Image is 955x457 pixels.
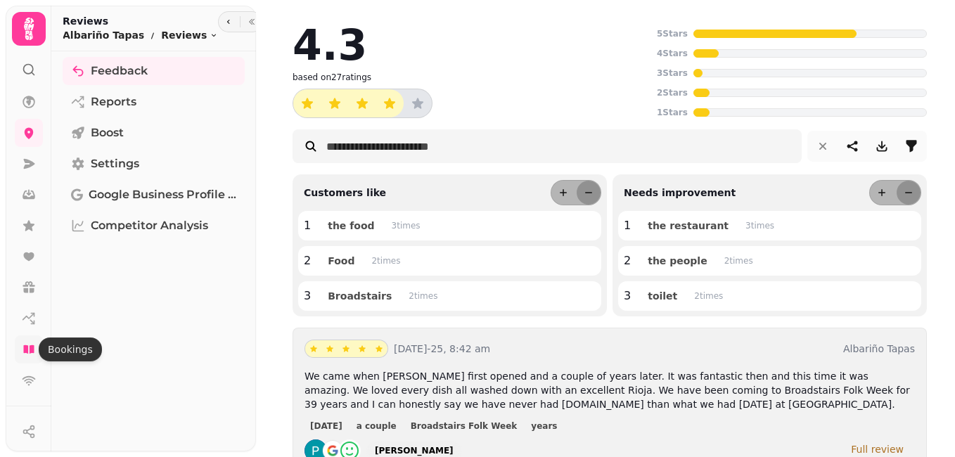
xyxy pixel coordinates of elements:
[897,132,925,160] button: filter
[316,287,403,305] button: Broadstairs
[161,28,218,42] button: Reviews
[91,94,136,110] span: Reports
[851,442,904,456] div: Full review
[316,217,385,235] button: the food
[328,291,392,301] span: Broadstairs
[657,48,688,59] p: 4 Stars
[63,212,245,240] a: Competitor Analysis
[304,252,311,269] p: 2
[411,422,518,430] span: Broadstairs Folk Week
[376,89,404,117] button: star
[657,107,688,118] p: 1 Stars
[338,340,354,357] button: star
[321,89,349,117] button: star
[371,340,387,357] button: star
[897,181,921,205] button: less
[316,252,366,270] button: Food
[551,181,575,205] button: more
[694,290,723,302] p: 2 time s
[293,72,371,83] p: based on 27 ratings
[63,14,218,28] h2: Reviews
[525,419,563,433] button: years
[405,419,523,433] button: Broadstairs Folk Week
[305,419,348,433] button: [DATE]
[648,221,729,231] span: the restaurant
[91,63,148,79] span: Feedback
[375,445,454,456] div: [PERSON_NAME]
[298,186,386,200] p: Customers like
[328,256,354,266] span: Food
[809,132,837,160] button: reset filters
[371,255,400,266] p: 2 time s
[636,217,740,235] button: the restaurant
[531,422,557,430] span: years
[724,255,753,266] p: 2 time s
[39,337,102,361] div: Bookings
[304,217,311,234] p: 1
[63,28,218,42] nav: breadcrumb
[657,87,688,98] p: 2 Stars
[870,181,894,205] button: more
[293,89,321,117] button: star
[91,155,139,172] span: Settings
[310,422,342,430] span: [DATE]
[63,57,245,85] a: Feedback
[618,186,736,200] p: Needs improvement
[357,422,397,430] span: a couple
[404,89,432,117] button: star
[745,220,774,231] p: 3 time s
[624,252,631,269] p: 2
[636,252,718,270] button: the people
[51,51,256,451] nav: Tabs
[624,217,631,234] p: 1
[409,290,437,302] p: 2 time s
[838,132,866,160] button: share-thread
[394,342,838,356] p: [DATE]-25, 8:42 am
[63,88,245,116] a: Reports
[321,340,338,357] button: star
[648,291,677,301] span: toilet
[636,287,688,305] button: toilet
[63,181,245,209] a: Google Business Profile (Beta)
[304,288,311,304] p: 3
[328,221,374,231] span: the food
[354,340,371,357] button: star
[63,119,245,147] a: Boost
[577,181,601,205] button: less
[348,89,376,117] button: star
[624,288,631,304] p: 3
[89,186,236,203] span: Google Business Profile (Beta)
[63,28,144,42] p: Albariño Tapas
[63,150,245,178] a: Settings
[91,217,208,234] span: Competitor Analysis
[305,371,910,410] span: We came when [PERSON_NAME] first opened and a couple of years later. It was fantastic then and th...
[657,67,688,79] p: 3 Stars
[91,124,124,141] span: Boost
[843,342,915,356] p: Albariño Tapas
[648,256,707,266] span: the people
[293,24,367,66] h2: 4.3
[392,220,421,231] p: 3 time s
[351,419,402,433] button: a couple
[305,340,322,357] button: star
[657,28,688,39] p: 5 Stars
[868,132,896,160] button: download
